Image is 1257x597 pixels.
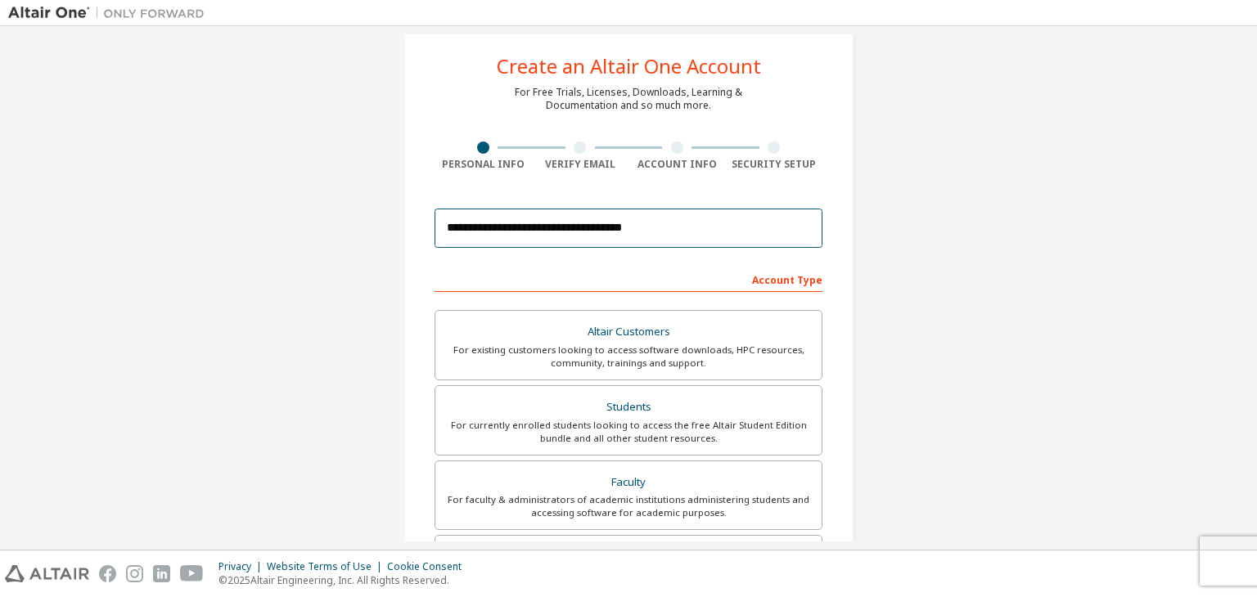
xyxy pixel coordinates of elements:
[435,158,532,171] div: Personal Info
[153,565,170,582] img: linkedin.svg
[126,565,143,582] img: instagram.svg
[497,56,761,76] div: Create an Altair One Account
[445,419,812,445] div: For currently enrolled students looking to access the free Altair Student Edition bundle and all ...
[445,471,812,494] div: Faculty
[445,493,812,519] div: For faculty & administrators of academic institutions administering students and accessing softwa...
[387,560,471,573] div: Cookie Consent
[435,266,822,292] div: Account Type
[180,565,204,582] img: youtube.svg
[219,573,471,587] p: © 2025 Altair Engineering, Inc. All Rights Reserved.
[726,158,823,171] div: Security Setup
[5,565,89,582] img: altair_logo.svg
[219,560,267,573] div: Privacy
[445,343,812,370] div: For existing customers looking to access software downloads, HPC resources, community, trainings ...
[628,158,726,171] div: Account Info
[99,565,116,582] img: facebook.svg
[267,560,387,573] div: Website Terms of Use
[532,158,629,171] div: Verify Email
[515,86,742,112] div: For Free Trials, Licenses, Downloads, Learning & Documentation and so much more.
[445,396,812,419] div: Students
[445,321,812,343] div: Altair Customers
[8,5,213,21] img: Altair One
